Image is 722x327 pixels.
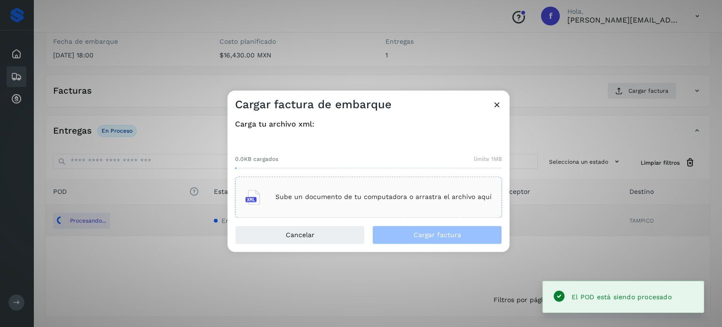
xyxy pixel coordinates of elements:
[372,225,502,244] button: Cargar factura
[235,155,278,163] span: 0.0KB cargados
[414,231,461,238] span: Cargar factura
[235,225,365,244] button: Cancelar
[474,155,502,163] span: límite 1MB
[275,193,492,201] p: Sube un documento de tu computadora o arrastra el archivo aquí
[286,231,314,238] span: Cancelar
[235,120,502,128] h4: Carga tu archivo xml:
[572,293,672,301] span: El POD está siendo procesado
[235,98,392,112] h3: Cargar factura de embarque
